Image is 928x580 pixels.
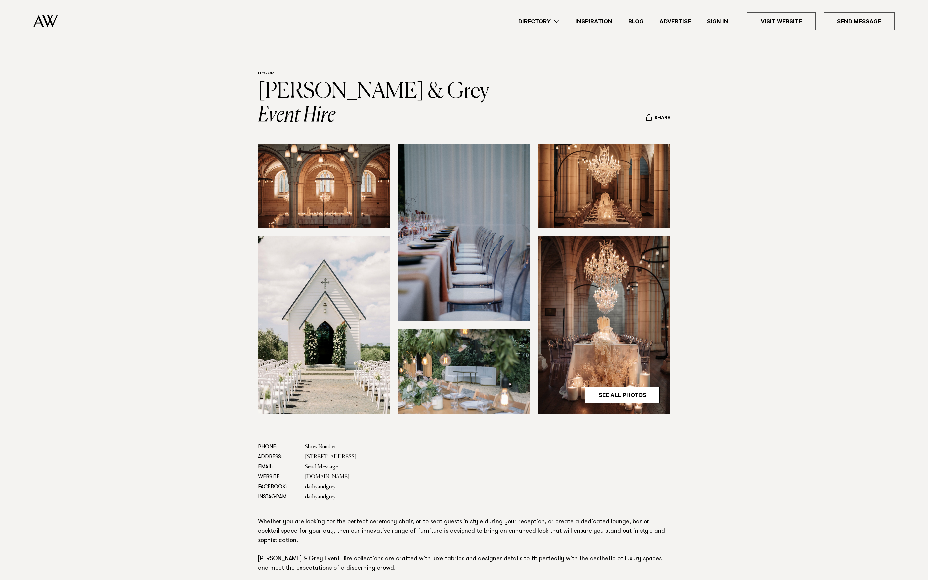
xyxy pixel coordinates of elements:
[510,17,567,26] a: Directory
[258,452,300,462] dt: Address:
[258,81,492,126] a: [PERSON_NAME] & Grey Event Hire
[567,17,620,26] a: Inspiration
[305,464,338,470] a: Send Message
[585,387,660,403] a: See All Photos
[824,12,895,30] a: Send Message
[305,494,336,500] a: darbyandgrey
[258,442,300,452] dt: Phone:
[305,484,336,490] a: darbyandgrey
[651,17,699,26] a: Advertise
[33,15,58,27] img: Auckland Weddings Logo
[258,462,300,472] dt: Email:
[699,17,736,26] a: Sign In
[747,12,816,30] a: Visit Website
[258,71,274,76] a: Décor
[258,482,300,492] dt: Facebook:
[305,474,350,480] a: [DOMAIN_NAME]
[258,492,300,502] dt: Instagram:
[305,444,336,450] a: Show Number
[654,115,670,122] span: Share
[646,113,670,123] button: Share
[620,17,651,26] a: Blog
[305,452,670,462] dd: [STREET_ADDRESS]
[258,472,300,482] dt: Website:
